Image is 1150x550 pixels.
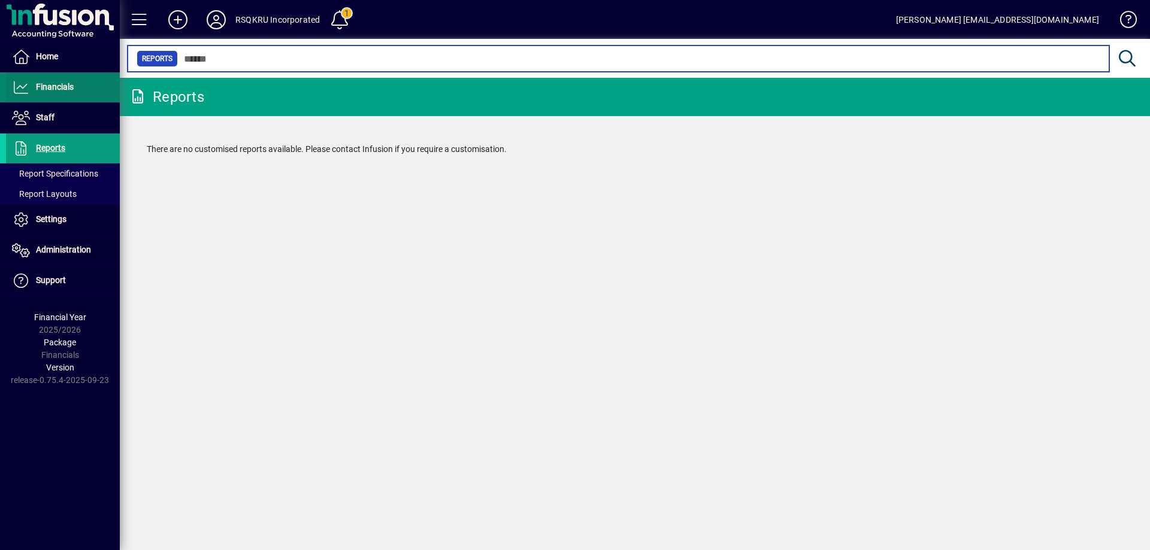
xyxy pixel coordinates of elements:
[6,205,120,235] a: Settings
[36,82,74,92] span: Financials
[36,214,66,224] span: Settings
[44,338,76,347] span: Package
[12,169,98,178] span: Report Specifications
[12,189,77,199] span: Report Layouts
[197,9,235,31] button: Profile
[235,10,320,29] div: RSQKRU Incorporated
[36,113,55,122] span: Staff
[36,51,58,61] span: Home
[159,9,197,31] button: Add
[129,87,204,107] div: Reports
[6,72,120,102] a: Financials
[36,245,91,254] span: Administration
[46,363,74,372] span: Version
[6,163,120,184] a: Report Specifications
[36,143,65,153] span: Reports
[1111,2,1135,41] a: Knowledge Base
[6,266,120,296] a: Support
[6,42,120,72] a: Home
[6,103,120,133] a: Staff
[896,10,1099,29] div: [PERSON_NAME] [EMAIL_ADDRESS][DOMAIN_NAME]
[36,275,66,285] span: Support
[6,235,120,265] a: Administration
[142,53,172,65] span: Reports
[135,131,1135,168] div: There are no customised reports available. Please contact Infusion if you require a customisation.
[34,312,86,322] span: Financial Year
[6,184,120,204] a: Report Layouts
